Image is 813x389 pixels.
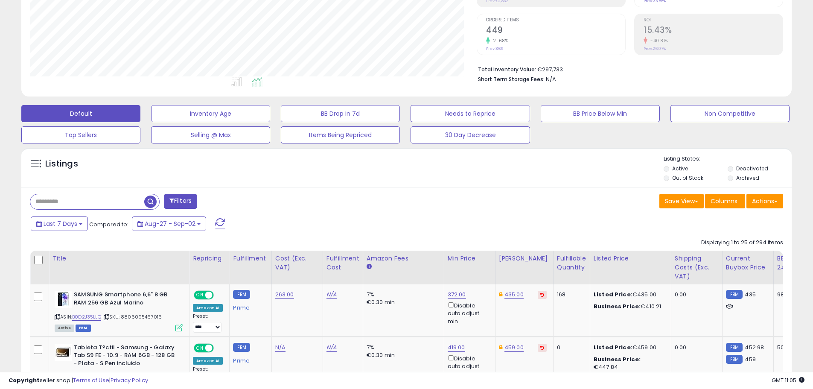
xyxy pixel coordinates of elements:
a: 435.00 [504,290,524,299]
div: 7% [367,344,437,351]
div: Disable auto adjust min [448,301,489,325]
button: 30 Day Decrease [411,126,530,143]
span: 452.98 [745,343,764,351]
span: Last 7 Days [44,219,77,228]
button: Filters [164,194,197,209]
div: 98% [777,291,805,298]
div: Amazon AI [193,357,223,365]
span: 2025-09-10 11:05 GMT [772,376,804,384]
b: Short Term Storage Fees: [478,76,545,83]
span: | SKU: 8806095467016 [102,313,162,320]
div: Displaying 1 to 25 of 294 items [701,239,783,247]
b: Business Price: [594,355,641,363]
small: -40.81% [647,38,668,44]
label: Archived [736,174,759,181]
div: Repricing [193,254,226,263]
div: Amazon Fees [367,254,440,263]
div: €410.21 [594,303,664,310]
div: 50% [777,344,805,351]
button: Inventory Age [151,105,270,122]
a: 372.00 [448,290,466,299]
span: Compared to: [89,220,128,228]
span: 435 [745,290,755,298]
button: Items Being Repriced [281,126,400,143]
button: BB Price Below Min [541,105,660,122]
div: ASIN: [55,291,183,331]
span: Ordered Items [486,18,625,23]
div: Min Price [448,254,492,263]
div: Prime [233,354,265,364]
b: Total Inventory Value: [478,66,536,73]
span: ON [195,344,205,351]
div: €0.30 min [367,351,437,359]
button: Aug-27 - Sep-02 [132,216,206,231]
div: 0.00 [675,344,716,351]
button: Last 7 Days [31,216,88,231]
button: Needs to Reprice [411,105,530,122]
span: Aug-27 - Sep-02 [145,219,195,228]
span: ON [195,292,205,299]
div: 0.00 [675,291,716,298]
b: SAMSUNG Smartphone 6,6" 8 GB RAM 256 GB Azul Marino [74,291,178,309]
h2: 15.43% [644,25,783,37]
span: All listings currently available for purchase on Amazon [55,325,74,332]
div: 0 [557,344,583,351]
small: FBM [726,343,743,352]
span: OFF [213,292,226,299]
div: Listed Price [594,254,667,263]
label: Out of Stock [672,174,703,181]
label: Deactivated [736,165,768,172]
div: Title [52,254,186,263]
a: B0D2J35LLQ [72,313,101,321]
div: 7% [367,291,437,298]
a: 263.00 [275,290,294,299]
div: [PERSON_NAME] [499,254,550,263]
button: Selling @ Max [151,126,270,143]
a: Privacy Policy [111,376,148,384]
a: N/A [326,290,337,299]
div: Fulfillment [233,254,268,263]
p: Listing States: [664,155,792,163]
img: 41pasTi7OZL._SL40_.jpg [55,291,72,308]
a: N/A [326,343,337,352]
span: ROI [644,18,783,23]
div: Fulfillable Quantity [557,254,586,272]
button: Non Competitive [670,105,790,122]
a: N/A [275,343,286,352]
div: €0.30 min [367,298,437,306]
div: 168 [557,291,583,298]
b: Tableta T?ctil - Samsung - Galaxy Tab S9 FE - 10.9 - RAM 6GB - 128 GB - Plata - S Pen incluido [74,344,178,370]
div: Current Buybox Price [726,254,770,272]
div: Shipping Costs (Exc. VAT) [675,254,719,281]
button: Default [21,105,140,122]
button: BB Drop in 7d [281,105,400,122]
small: FBM [726,355,743,364]
button: Save View [659,194,704,208]
h2: 449 [486,25,625,37]
div: Fulfillment Cost [326,254,359,272]
small: FBM [233,290,250,299]
a: 419.00 [448,343,465,352]
span: OFF [213,344,226,351]
div: €447.84 [594,356,664,371]
div: Disable auto adjust min [448,354,489,378]
div: Preset: [193,313,223,333]
h5: Listings [45,158,78,170]
div: BB Share 24h. [777,254,808,272]
b: Business Price: [594,302,641,310]
strong: Copyright [9,376,40,384]
button: Columns [705,194,745,208]
button: Actions [746,194,783,208]
div: Cost (Exc. VAT) [275,254,319,272]
b: Listed Price: [594,343,632,351]
small: FBM [233,343,250,352]
button: Top Sellers [21,126,140,143]
small: Prev: 26.07% [644,46,666,51]
b: Listed Price: [594,290,632,298]
div: €459.00 [594,344,664,351]
li: €297,733 [478,64,777,74]
div: €435.00 [594,291,664,298]
div: seller snap | | [9,377,148,385]
small: 21.68% [490,38,508,44]
span: 459 [745,355,755,363]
